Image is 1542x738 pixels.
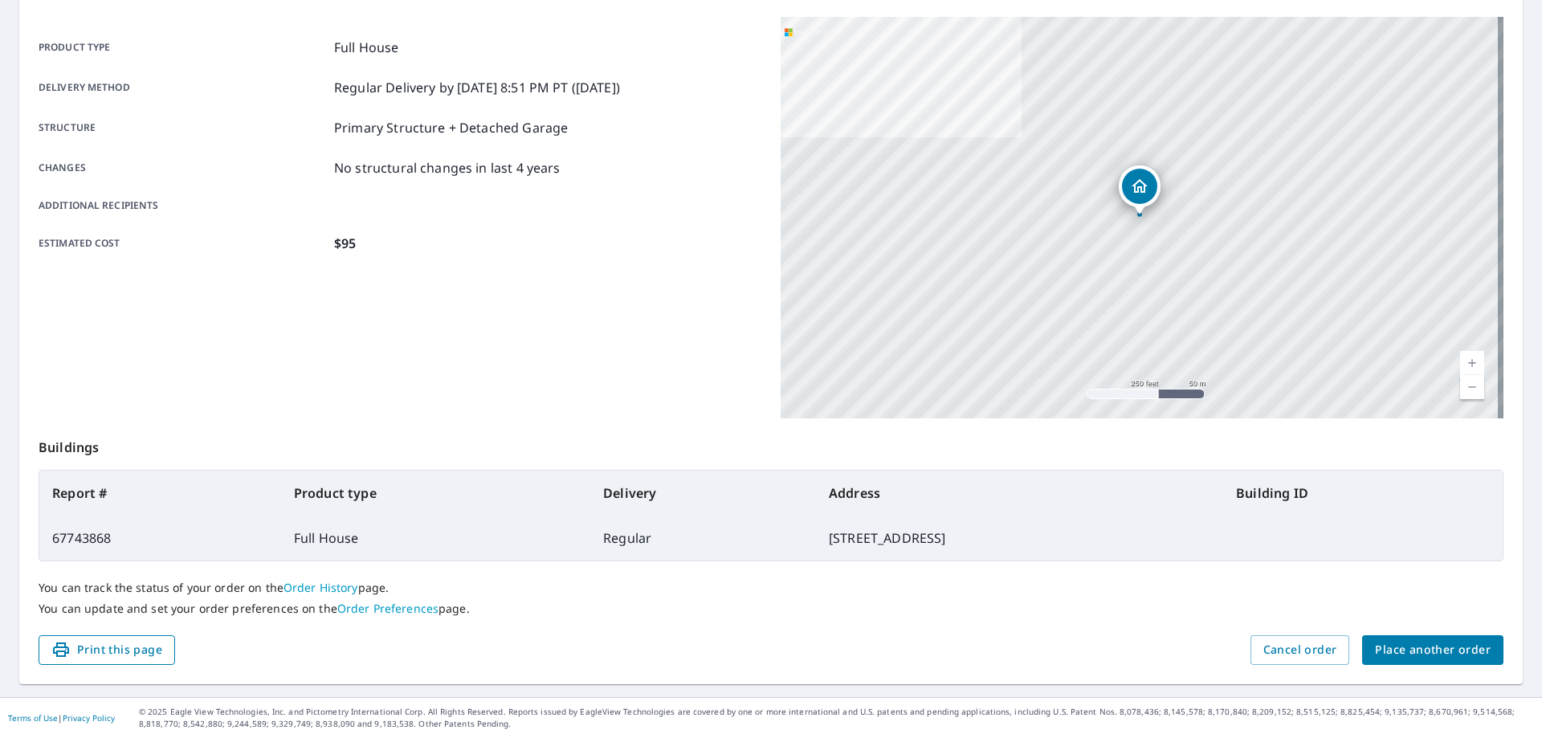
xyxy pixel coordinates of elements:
p: Estimated cost [39,234,328,253]
button: Place another order [1362,635,1503,665]
th: Delivery [590,471,816,516]
th: Address [816,471,1223,516]
a: Current Level 17, Zoom Out [1460,375,1484,399]
p: Structure [39,118,328,137]
p: Product type [39,38,328,57]
a: Order History [284,580,358,595]
p: © 2025 Eagle View Technologies, Inc. and Pictometry International Corp. All Rights Reserved. Repo... [139,706,1534,730]
th: Building ID [1223,471,1503,516]
button: Print this page [39,635,175,665]
p: Buildings [39,418,1503,470]
p: Full House [334,38,399,57]
th: Product type [281,471,590,516]
p: You can update and set your order preferences on the page. [39,601,1503,616]
th: Report # [39,471,281,516]
p: | [8,713,115,723]
a: Order Preferences [337,601,439,616]
a: Current Level 17, Zoom In [1460,351,1484,375]
span: Cancel order [1263,640,1337,660]
span: Place another order [1375,640,1491,660]
p: Regular Delivery by [DATE] 8:51 PM PT ([DATE]) [334,78,620,97]
p: You can track the status of your order on the page. [39,581,1503,595]
div: Dropped pin, building 1, Residential property, W7035 County Rd W Juneau, WI 53039 [1119,165,1161,215]
td: Regular [590,516,816,561]
p: $95 [334,234,356,253]
p: Delivery method [39,78,328,97]
p: Changes [39,158,328,177]
p: No structural changes in last 4 years [334,158,561,177]
td: 67743868 [39,516,281,561]
p: Primary Structure + Detached Garage [334,118,568,137]
td: [STREET_ADDRESS] [816,516,1223,561]
td: Full House [281,516,590,561]
a: Privacy Policy [63,712,115,724]
button: Cancel order [1250,635,1350,665]
span: Print this page [51,640,162,660]
p: Additional recipients [39,198,328,213]
a: Terms of Use [8,712,58,724]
